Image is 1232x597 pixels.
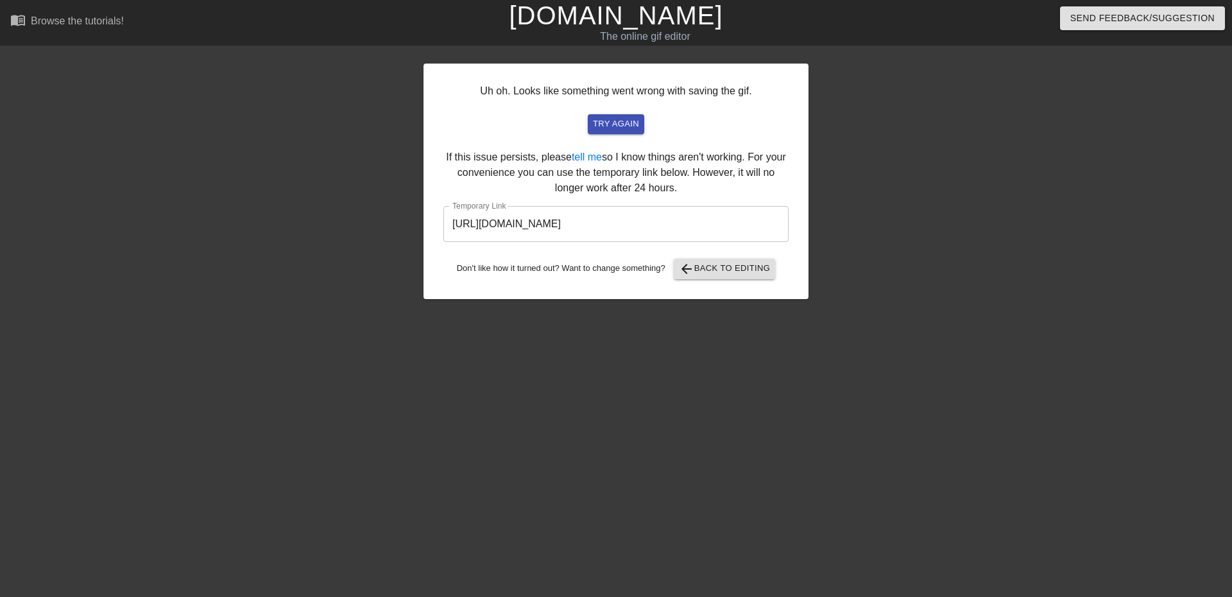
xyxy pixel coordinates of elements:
[679,261,694,277] span: arrow_back
[572,151,602,162] a: tell me
[679,261,771,277] span: Back to Editing
[593,117,639,132] span: try again
[10,12,124,32] a: Browse the tutorials!
[443,206,789,242] input: bare
[1070,10,1215,26] span: Send Feedback/Suggestion
[509,1,723,30] a: [DOMAIN_NAME]
[588,114,644,134] button: try again
[10,12,26,28] span: menu_book
[417,29,873,44] div: The online gif editor
[443,259,789,279] div: Don't like how it turned out? Want to change something?
[424,64,809,299] div: Uh oh. Looks like something went wrong with saving the gif. If this issue persists, please so I k...
[31,15,124,26] div: Browse the tutorials!
[1060,6,1225,30] button: Send Feedback/Suggestion
[674,259,776,279] button: Back to Editing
